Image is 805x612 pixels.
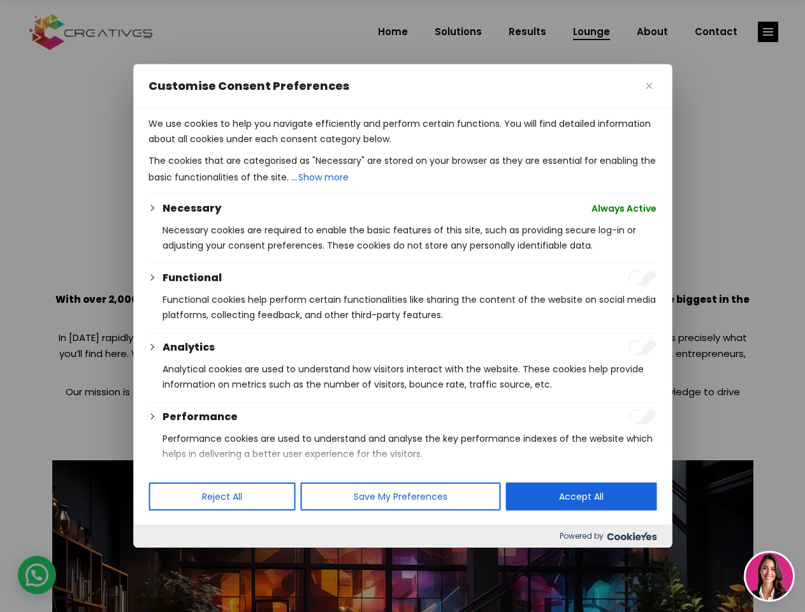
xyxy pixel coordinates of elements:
button: Necessary [163,201,221,216]
input: Enable Performance [628,409,656,425]
img: agent [746,553,793,600]
button: Show more [297,168,350,186]
p: We use cookies to help you navigate efficiently and perform certain functions. You will find deta... [149,116,656,147]
input: Enable Analytics [628,340,656,355]
img: Cookieyes logo [607,532,656,541]
button: Reject All [149,483,295,511]
button: Close [641,78,656,94]
input: Enable Functional [628,270,656,286]
button: Accept All [505,483,656,511]
img: Close [646,83,652,89]
button: Functional [163,270,222,286]
p: Analytical cookies are used to understand how visitors interact with the website. These cookies h... [163,361,656,392]
p: Performance cookies are used to understand and analyse the key performance indexes of the website... [163,431,656,462]
button: Save My Preferences [300,483,500,511]
span: Customise Consent Preferences [149,78,349,94]
div: Powered by [133,525,672,548]
div: Customise Consent Preferences [133,64,672,548]
p: The cookies that are categorised as "Necessary" are stored on your browser as they are essential ... [149,153,656,186]
button: Analytics [163,340,215,355]
p: Necessary cookies are required to enable the basic features of this site, such as providing secur... [163,222,656,253]
p: Functional cookies help perform certain functionalities like sharing the content of the website o... [163,292,656,323]
span: Always Active [591,201,656,216]
button: Performance [163,409,238,425]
